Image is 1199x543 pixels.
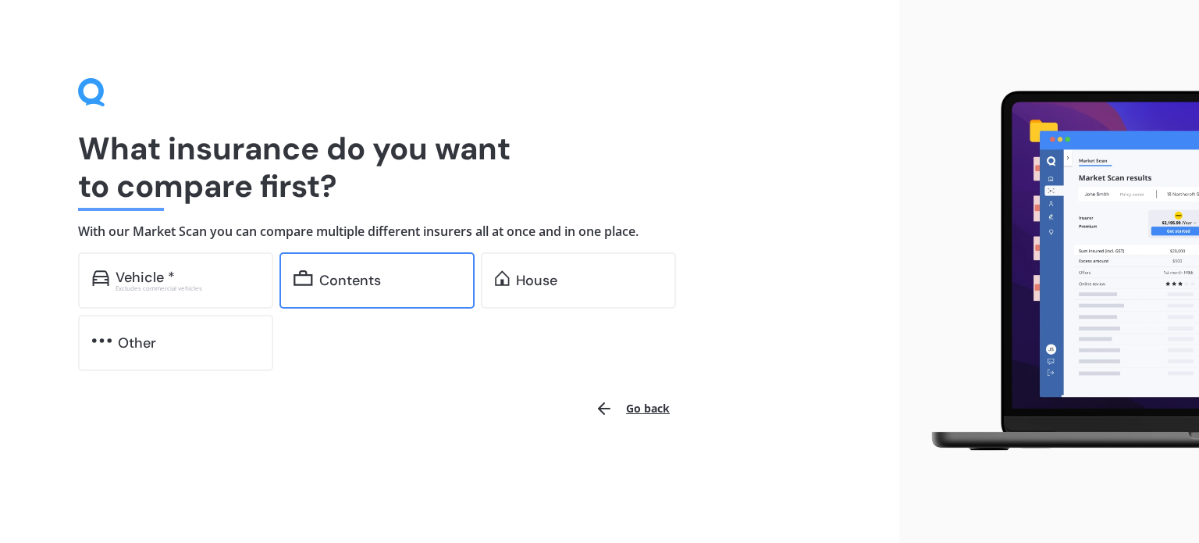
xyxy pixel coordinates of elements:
[78,130,821,205] h1: What insurance do you want to compare first?
[116,285,259,291] div: Excludes commercial vehicles
[912,83,1199,460] img: laptop.webp
[116,270,175,285] div: Vehicle *
[319,273,381,288] div: Contents
[92,270,109,286] img: car.f15378c7a67c060ca3f3.svg
[495,270,510,286] img: home.91c183c226a05b4dc763.svg
[585,390,679,427] button: Go back
[118,335,156,351] div: Other
[516,273,557,288] div: House
[92,333,112,348] img: other.81dba5aafe580aa69f38.svg
[78,223,821,240] h4: With our Market Scan you can compare multiple different insurers all at once and in one place.
[294,270,313,286] img: content.01f40a52572271636b6f.svg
